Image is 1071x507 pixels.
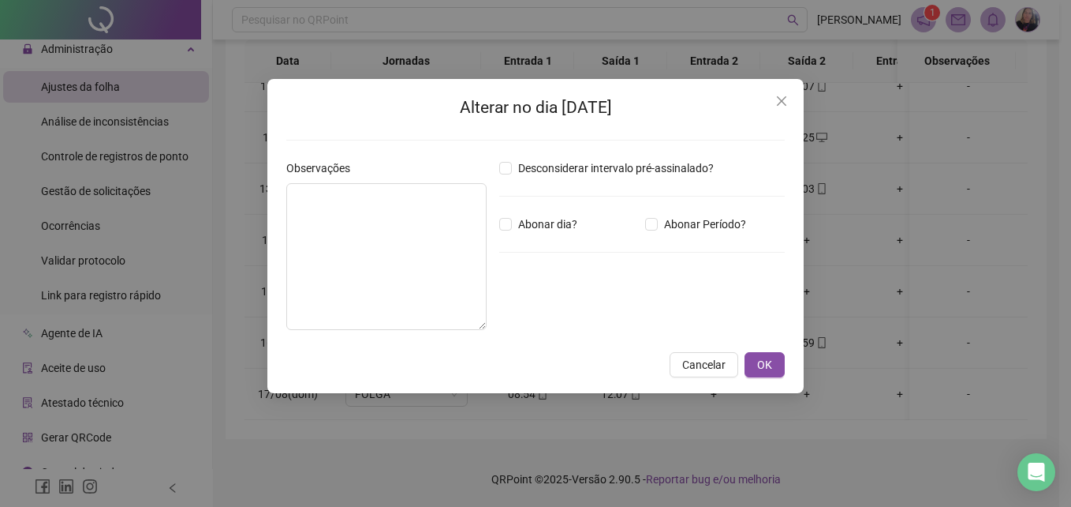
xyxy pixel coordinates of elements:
[658,216,752,233] span: Abonar Período?
[769,88,794,114] button: Close
[757,356,772,374] span: OK
[1017,453,1055,491] div: Open Intercom Messenger
[682,356,726,374] span: Cancelar
[775,95,788,107] span: close
[670,352,738,377] button: Cancelar
[512,160,720,177] span: Desconsiderar intervalo pré-assinalado?
[286,160,360,177] label: Observações
[744,352,785,377] button: OK
[512,216,584,233] span: Abonar dia?
[286,95,785,121] h2: Alterar no dia [DATE]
